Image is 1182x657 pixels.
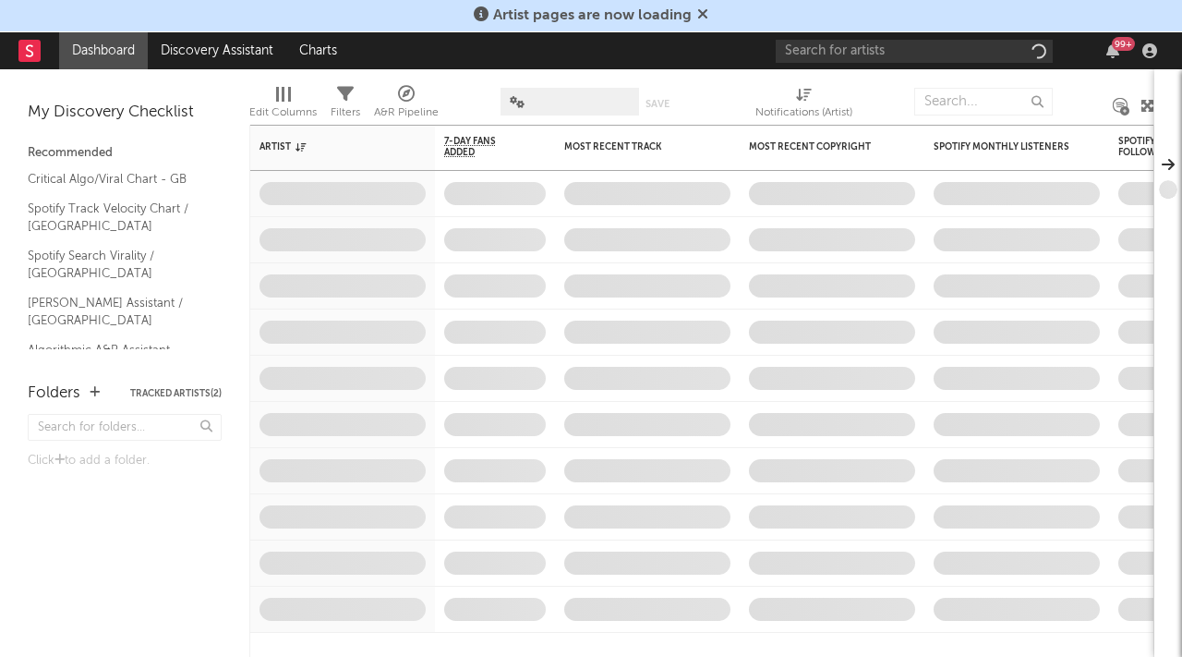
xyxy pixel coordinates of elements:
div: Artist [259,141,398,152]
button: 99+ [1106,43,1119,58]
input: Search for artists [776,40,1053,63]
div: A&R Pipeline [374,79,439,132]
div: Spotify Monthly Listeners [934,141,1072,152]
span: Dismiss [697,8,708,23]
div: My Discovery Checklist [28,102,222,124]
div: Folders [28,383,80,405]
div: 99 + [1112,37,1135,51]
input: Search... [914,88,1053,116]
a: Spotify Track Velocity Chart / [GEOGRAPHIC_DATA] [28,199,203,237]
div: Notifications (Artist) [755,79,852,132]
div: Edit Columns [249,102,317,124]
button: Save [645,99,669,109]
div: Click to add a folder. [28,450,222,472]
div: Most Recent Copyright [749,141,887,152]
a: Discovery Assistant [148,32,286,69]
div: Filters [331,79,360,132]
a: [PERSON_NAME] Assistant / [GEOGRAPHIC_DATA] [28,293,203,331]
a: Spotify Search Virality / [GEOGRAPHIC_DATA] [28,246,203,284]
a: Charts [286,32,350,69]
a: Algorithmic A&R Assistant ([GEOGRAPHIC_DATA]) [28,340,203,378]
div: Filters [331,102,360,124]
div: A&R Pipeline [374,102,439,124]
div: Notifications (Artist) [755,102,852,124]
div: Edit Columns [249,79,317,132]
span: Artist pages are now loading [493,8,692,23]
span: 7-Day Fans Added [444,136,518,158]
button: Tracked Artists(2) [130,389,222,398]
div: Most Recent Track [564,141,703,152]
input: Search for folders... [28,414,222,441]
div: Recommended [28,142,222,164]
a: Dashboard [59,32,148,69]
a: Critical Algo/Viral Chart - GB [28,169,203,189]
